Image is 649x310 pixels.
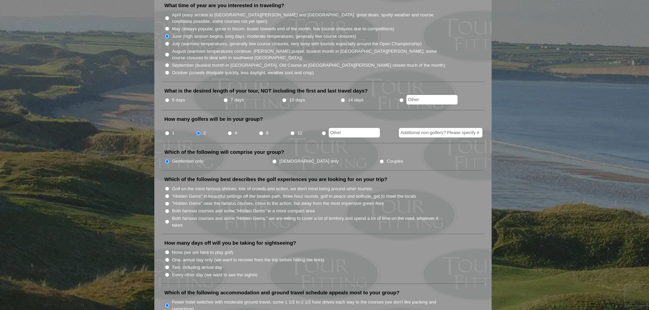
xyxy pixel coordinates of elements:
[231,97,244,103] label: 7 days
[165,87,368,94] label: What is the desired length of your tour, NOT including the first and last travel days?
[172,249,233,256] label: None (we are here to play golf)
[172,257,324,263] label: One, arrival day only (we want to recover from the trip before hitting the links)
[172,12,446,25] label: April (easy access to [GEOGRAPHIC_DATA][PERSON_NAME] and [GEOGRAPHIC_DATA], great deals, spotty w...
[165,116,263,123] label: How many golfers will be in your group?
[399,128,482,137] input: Additional non-golfers? Please specify #
[165,240,296,246] label: How many days off will you be taking for sightseeing?
[165,149,284,156] label: Which of the following will comprise your group?
[279,158,339,165] label: [DEMOGRAPHIC_DATA] only
[172,26,394,32] label: May (always popular, gorse in bloom, busier towards end of the month, few course closures due to ...
[172,264,222,271] label: Two, including arrival day
[172,130,174,136] label: 1
[172,62,445,69] label: September (busiest month in [GEOGRAPHIC_DATA], Old Course at [GEOGRAPHIC_DATA][PERSON_NAME] close...
[172,158,203,165] label: Gentlemen only
[172,193,416,200] label: "Hidden Gems" in beautiful settings off the beaten path, three hour rounds, golf in peace and sol...
[266,130,268,136] label: 8
[172,200,384,207] label: "Hidden Gems" near the famous courses, close to the action, but away from the most expensive gree...
[172,215,446,228] label: Both famous courses and some "Hidden Gems," we are willing to cover a lot of territory and spend ...
[172,208,315,214] label: Both famous courses and some "Hidden Gems" in a more compact area
[172,48,446,61] label: August (warmest temperatures continue, [PERSON_NAME] purple, busiest month in [GEOGRAPHIC_DATA][P...
[406,95,458,104] input: Other
[172,40,422,47] label: July (warmest temperatures, generally few course closures, very busy with tourists especially aro...
[172,185,372,192] label: Golf on the most famous shrines, lots of crowds and action, we don't mind being around other tour...
[203,130,206,136] label: 2
[165,176,387,183] label: Which of the following best describes the golf experiences you are looking for on your trip?
[387,158,403,165] label: Couples
[348,97,364,103] label: 14 days
[165,289,400,296] label: Which of the following accommodation and ground travel schedule appeals most to your group?
[172,69,314,76] label: October (crowds dissipate quickly, less daylight, weather cool and crisp)
[329,128,380,137] input: Other
[297,130,303,136] label: 12
[172,97,185,103] label: 5 days
[289,97,305,103] label: 10 days
[172,272,258,278] label: Every other day (we want to see the sights)
[235,130,237,136] label: 4
[165,2,284,9] label: What time of year are you interested in traveling?
[172,33,356,40] label: June (high season begins, long days, moderate temperatures, generally few course closures)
